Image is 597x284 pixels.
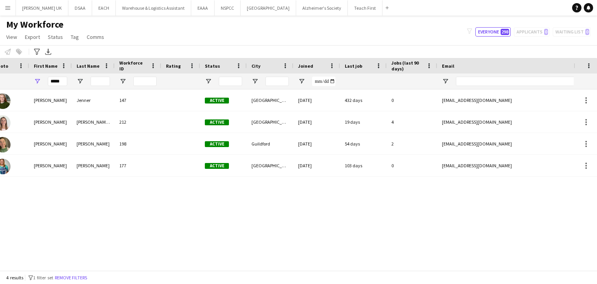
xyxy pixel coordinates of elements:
div: 2 [387,133,437,154]
span: Active [205,98,229,103]
div: [PERSON_NAME] [29,89,72,111]
span: Status [48,33,63,40]
div: 147 [115,89,161,111]
input: Status Filter Input [219,77,242,86]
div: Jenner [72,89,115,111]
span: Status [205,63,220,69]
a: Status [45,32,66,42]
span: Workforce ID [119,60,147,72]
div: 198 [115,133,161,154]
div: [GEOGRAPHIC_DATA] [247,89,293,111]
div: [PERSON_NAME] (Page) [72,111,115,133]
span: Tag [71,33,79,40]
div: 432 days [340,89,387,111]
button: NSPCC [215,0,241,16]
input: Last Name Filter Input [91,77,110,86]
app-action-btn: Export XLSX [44,47,53,56]
div: Guildford [247,133,293,154]
div: [PERSON_NAME] [29,155,72,176]
div: [GEOGRAPHIC_DATA] [247,111,293,133]
a: Tag [68,32,82,42]
div: [EMAIL_ADDRESS][DOMAIN_NAME] [437,133,593,154]
button: Open Filter Menu [205,78,212,85]
button: [GEOGRAPHIC_DATA] [241,0,296,16]
span: Jobs (last 90 days) [391,60,423,72]
button: Open Filter Menu [298,78,305,85]
span: Last job [345,63,362,69]
span: My Workforce [6,19,63,30]
div: [DATE] [293,155,340,176]
div: [EMAIL_ADDRESS][DOMAIN_NAME] [437,89,593,111]
button: Open Filter Menu [442,78,449,85]
button: DSAA [68,0,92,16]
a: Export [22,32,43,42]
div: 212 [115,111,161,133]
span: Active [205,163,229,169]
button: EACH [92,0,116,16]
button: Warehouse & Logistics Assistant [116,0,191,16]
span: 1 filter set [33,275,53,280]
div: [DATE] [293,111,340,133]
div: [DATE] [293,89,340,111]
span: Export [25,33,40,40]
span: City [251,63,260,69]
div: [EMAIL_ADDRESS][DOMAIN_NAME] [437,155,593,176]
a: Comms [84,32,107,42]
span: Rating [166,63,181,69]
div: 54 days [340,133,387,154]
div: [PERSON_NAME] [29,111,72,133]
div: [PERSON_NAME] [72,155,115,176]
input: First Name Filter Input [48,77,67,86]
div: [PERSON_NAME] [72,133,115,154]
button: Open Filter Menu [34,78,41,85]
button: Everyone298 [475,27,511,37]
button: Open Filter Menu [251,78,258,85]
div: [GEOGRAPHIC_DATA] [247,155,293,176]
button: Open Filter Menu [119,78,126,85]
button: Remove filters [53,273,89,282]
div: 19 days [340,111,387,133]
div: [DATE] [293,133,340,154]
app-action-btn: Advanced filters [32,47,42,56]
button: Open Filter Menu [77,78,84,85]
span: View [6,33,17,40]
button: [PERSON_NAME] UK [16,0,68,16]
button: Alzheimer's Society [296,0,348,16]
button: EAAA [191,0,215,16]
button: Teach First [348,0,382,16]
input: Email Filter Input [456,77,588,86]
input: Joined Filter Input [312,77,335,86]
span: Last Name [77,63,99,69]
div: 103 days [340,155,387,176]
div: 0 [387,155,437,176]
a: View [3,32,20,42]
span: First Name [34,63,58,69]
span: Comms [87,33,104,40]
input: Workforce ID Filter Input [133,77,157,86]
span: Active [205,141,229,147]
div: [EMAIL_ADDRESS][DOMAIN_NAME] [437,111,593,133]
span: Email [442,63,454,69]
span: Joined [298,63,313,69]
span: Active [205,119,229,125]
div: 4 [387,111,437,133]
div: 0 [387,89,437,111]
div: [PERSON_NAME] [29,133,72,154]
input: City Filter Input [265,77,289,86]
div: 177 [115,155,161,176]
span: 298 [501,29,509,35]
